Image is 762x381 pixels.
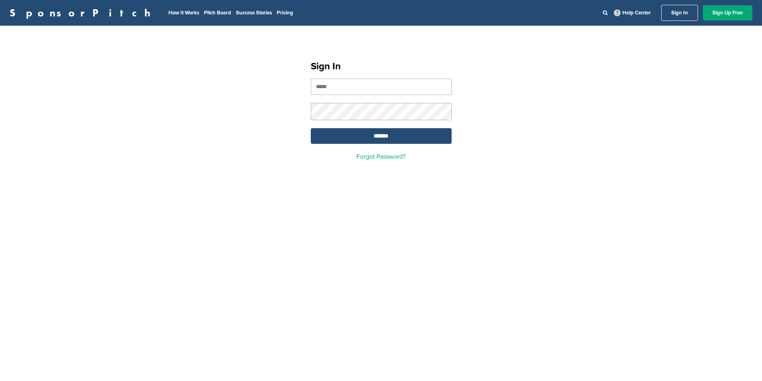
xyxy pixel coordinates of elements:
a: Help Center [612,8,652,18]
a: Forgot Password? [356,153,406,161]
h1: Sign In [311,59,452,74]
a: Pitch Board [204,10,231,16]
a: Pricing [277,10,293,16]
a: Sign Up Free [703,5,752,20]
a: SponsorPitch [10,8,156,18]
a: How It Works [168,10,199,16]
a: Success Stories [236,10,272,16]
a: Sign In [661,5,698,21]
